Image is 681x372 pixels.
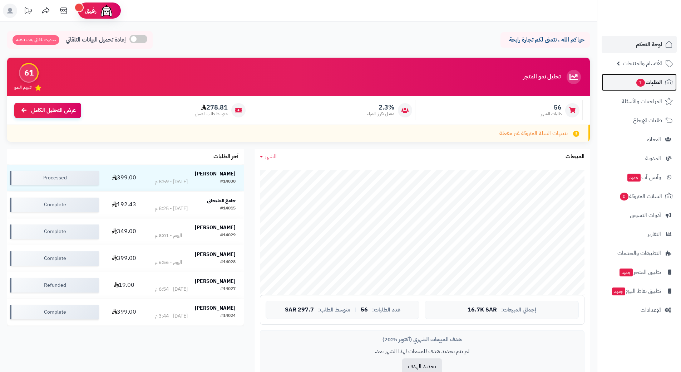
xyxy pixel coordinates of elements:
span: وآتس آب [627,172,661,182]
div: #14030 [220,178,236,185]
div: اليوم - 8:01 م [155,232,182,239]
a: المراجعات والأسئلة [602,93,677,110]
strong: جامع الفليحاني [207,197,236,204]
a: العملاء [602,131,677,148]
a: لوحة التحكم [602,36,677,53]
span: 297.7 SAR [285,307,314,313]
span: رفيق [85,6,97,15]
strong: [PERSON_NAME] [195,251,236,258]
a: عرض التحليل الكامل [14,103,81,118]
a: تطبيق المتجرجديد [602,264,677,281]
span: متوسط طلب العميل [195,111,228,117]
div: Complete [10,305,99,319]
span: تطبيق نقاط البيع [611,286,661,296]
h3: المبيعات [566,154,584,160]
span: الأقسام والمنتجات [623,58,662,68]
span: المراجعات والأسئلة [622,96,662,106]
span: 16.7K SAR [468,307,497,313]
span: العملاء [647,134,661,144]
div: #14015 [220,205,236,212]
a: أدوات التسويق [602,207,677,224]
a: الإعدادات [602,301,677,319]
a: تطبيق نقاط البيعجديد [602,282,677,300]
td: 192.43 [102,192,147,218]
td: 349.00 [102,218,147,245]
span: المدونة [645,153,661,163]
a: الطلبات1 [602,74,677,91]
strong: [PERSON_NAME] [195,277,236,285]
a: التطبيقات والخدمات [602,245,677,262]
h3: آخر الطلبات [213,154,238,160]
span: السلات المتروكة [619,191,662,201]
span: طلبات الشهر [541,111,562,117]
span: معدل تكرار الشراء [367,111,394,117]
span: | [355,307,356,313]
span: جديد [620,269,633,276]
div: Refunded [10,278,99,293]
span: تحديث تلقائي بعد: 4:53 [13,35,59,45]
div: Complete [10,251,99,266]
span: 2.3% [367,103,394,111]
p: لم يتم تحديد هدف للمبيعات لهذا الشهر بعد. [266,347,579,356]
td: 399.00 [102,245,147,272]
img: logo-2.png [632,18,674,33]
img: ai-face.png [99,4,114,18]
span: إجمالي المبيعات: [501,307,536,313]
span: 278.81 [195,103,228,111]
div: [DATE] - 3:44 م [155,313,188,320]
td: 399.00 [102,299,147,325]
td: 399.00 [102,165,147,191]
span: عدد الطلبات: [372,307,400,313]
p: حياكم الله ، نتمنى لكم تجارة رابحة [506,36,584,44]
a: السلات المتروكة0 [602,188,677,205]
span: تطبيق المتجر [619,267,661,277]
span: التقارير [647,229,661,239]
div: #14024 [220,313,236,320]
h3: تحليل نمو المتجر [523,74,561,80]
span: تنبيهات السلة المتروكة غير مفعلة [499,129,568,137]
span: الإعدادات [641,305,661,315]
span: الطلبات [636,77,662,87]
span: عرض التحليل الكامل [31,106,76,115]
span: 0 [620,193,628,201]
a: تحديثات المنصة [19,4,37,20]
span: لوحة التحكم [636,39,662,49]
span: 1 [636,79,645,87]
span: تقييم النمو [14,84,31,91]
span: جديد [612,288,625,295]
span: 56 [541,103,562,111]
strong: [PERSON_NAME] [195,304,236,312]
a: الشهر [260,153,277,161]
div: [DATE] - 8:25 م [155,205,188,212]
div: اليوم - 6:56 م [155,259,182,266]
span: الشهر [265,152,277,161]
span: 56 [361,307,368,313]
a: المدونة [602,150,677,167]
span: التطبيقات والخدمات [617,248,661,258]
div: Complete [10,224,99,239]
span: جديد [627,174,641,182]
span: طلبات الإرجاع [633,115,662,125]
div: #14029 [220,232,236,239]
div: Complete [10,198,99,212]
span: متوسط الطلب: [318,307,350,313]
td: 19.00 [102,272,147,299]
a: التقارير [602,226,677,243]
a: طلبات الإرجاع [602,112,677,129]
div: #14027 [220,286,236,293]
span: أدوات التسويق [630,210,661,220]
span: إعادة تحميل البيانات التلقائي [66,36,126,44]
div: Processed [10,171,99,185]
strong: [PERSON_NAME] [195,224,236,231]
div: #14028 [220,259,236,266]
div: هدف المبيعات الشهري (أكتوبر 2025) [266,336,579,343]
a: وآتس آبجديد [602,169,677,186]
strong: [PERSON_NAME] [195,170,236,178]
div: [DATE] - 6:54 م [155,286,188,293]
div: [DATE] - 8:59 م [155,178,188,185]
